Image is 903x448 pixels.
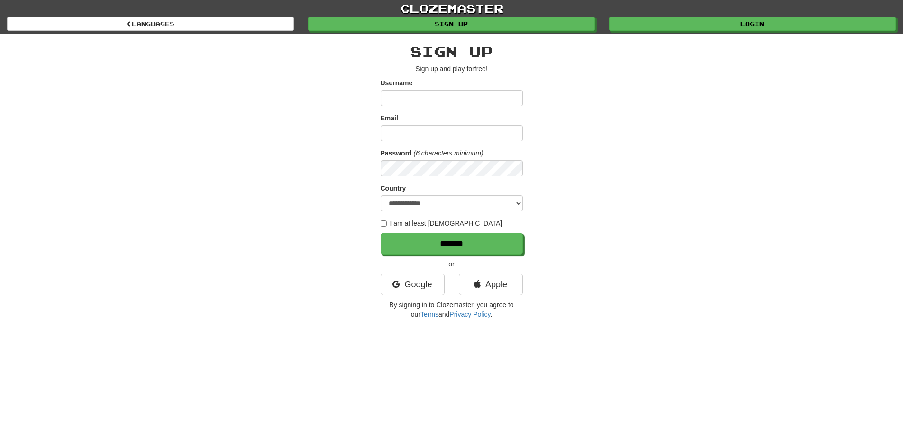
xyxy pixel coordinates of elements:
em: (6 characters minimum) [414,149,483,157]
a: Terms [420,311,438,318]
label: Country [381,183,406,193]
p: By signing in to Clozemaster, you agree to our and . [381,300,523,319]
label: Password [381,148,412,158]
a: Sign up [308,17,595,31]
h2: Sign up [381,44,523,59]
u: free [474,65,486,73]
p: or [381,259,523,269]
input: I am at least [DEMOGRAPHIC_DATA] [381,220,387,227]
a: Login [609,17,896,31]
label: Email [381,113,398,123]
a: Google [381,274,445,295]
a: Privacy Policy [449,311,490,318]
a: Languages [7,17,294,31]
label: Username [381,78,413,88]
p: Sign up and play for ! [381,64,523,73]
a: Apple [459,274,523,295]
label: I am at least [DEMOGRAPHIC_DATA] [381,219,502,228]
